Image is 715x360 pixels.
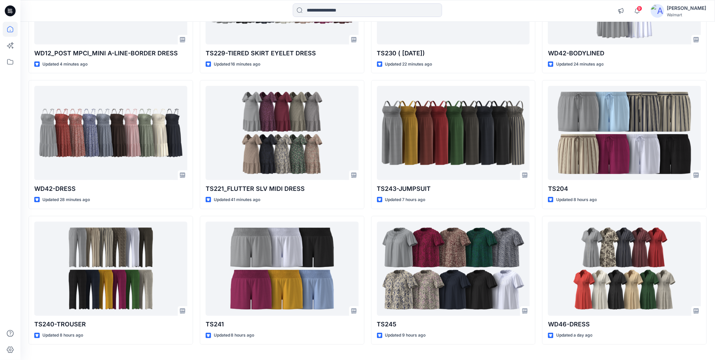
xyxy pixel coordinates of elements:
a: TS243-JUMPSUIT [377,86,530,180]
p: WD12_POST MPCI_MINI A-LINE-BORDER DRESS [34,49,187,58]
div: Walmart [667,12,707,17]
a: WD46-DRESS [548,222,701,316]
img: avatar [651,4,664,18]
p: TS204 [548,184,701,194]
p: Updated a day ago [556,332,592,339]
p: Updated 8 hours ago [556,196,597,203]
p: Updated 7 hours ago [385,196,426,203]
p: Updated 4 minutes ago [42,61,88,68]
p: WD42-DRESS [34,184,187,194]
a: TS241 [206,222,359,316]
p: Updated 16 minutes ago [214,61,261,68]
p: Updated 8 hours ago [42,332,83,339]
div: [PERSON_NAME] [667,4,707,12]
p: TS240-TROUSER [34,320,187,329]
p: Updated 22 minutes ago [385,61,432,68]
p: TS221_FLUTTER SLV MIDI DRESS [206,184,359,194]
p: Updated 28 minutes ago [42,196,90,203]
p: TS241 [206,320,359,329]
span: 9 [637,6,642,11]
p: Updated 24 minutes ago [556,61,604,68]
p: Updated 8 hours ago [214,332,255,339]
p: WD42-BODYLINED [548,49,701,58]
a: TS245 [377,222,530,316]
a: WD42-DRESS [34,86,187,180]
a: TS221_FLUTTER SLV MIDI DRESS [206,86,359,180]
p: Updated 41 minutes ago [214,196,261,203]
p: Updated 9 hours ago [385,332,426,339]
p: TS229-TIERED SKIRT EYELET DRESS [206,49,359,58]
a: TS240-TROUSER [34,222,187,316]
p: TS243-JUMPSUIT [377,184,530,194]
p: WD46-DRESS [548,320,701,329]
p: TS245 [377,320,530,329]
a: TS204 [548,86,701,180]
p: TS230 ( [DATE]) [377,49,530,58]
